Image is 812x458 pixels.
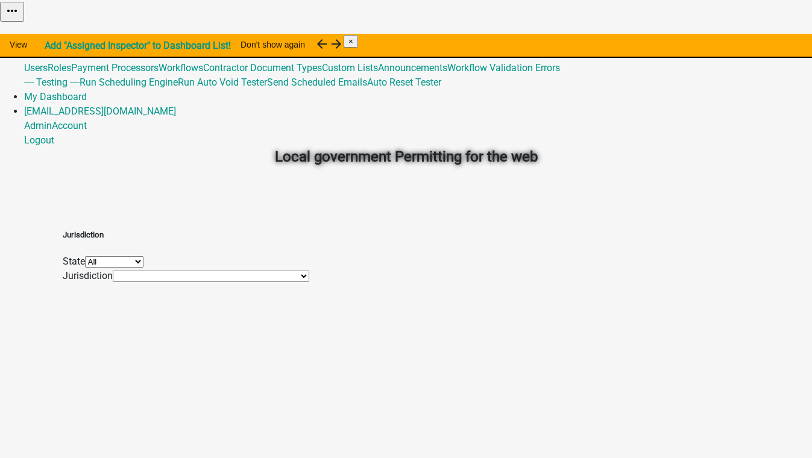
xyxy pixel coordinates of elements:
button: Close [344,35,358,48]
strong: Add "Assigned Inspector" to Dashboard List! [45,40,231,51]
i: arrow_forward [329,37,344,51]
i: arrow_back [315,37,329,51]
h5: Jurisdiction [63,229,309,241]
label: Jurisdiction [63,270,113,281]
h2: Local government Permitting for the web [72,146,741,168]
span: × [348,37,353,46]
label: State [63,256,85,267]
button: Don't show again [231,34,315,55]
